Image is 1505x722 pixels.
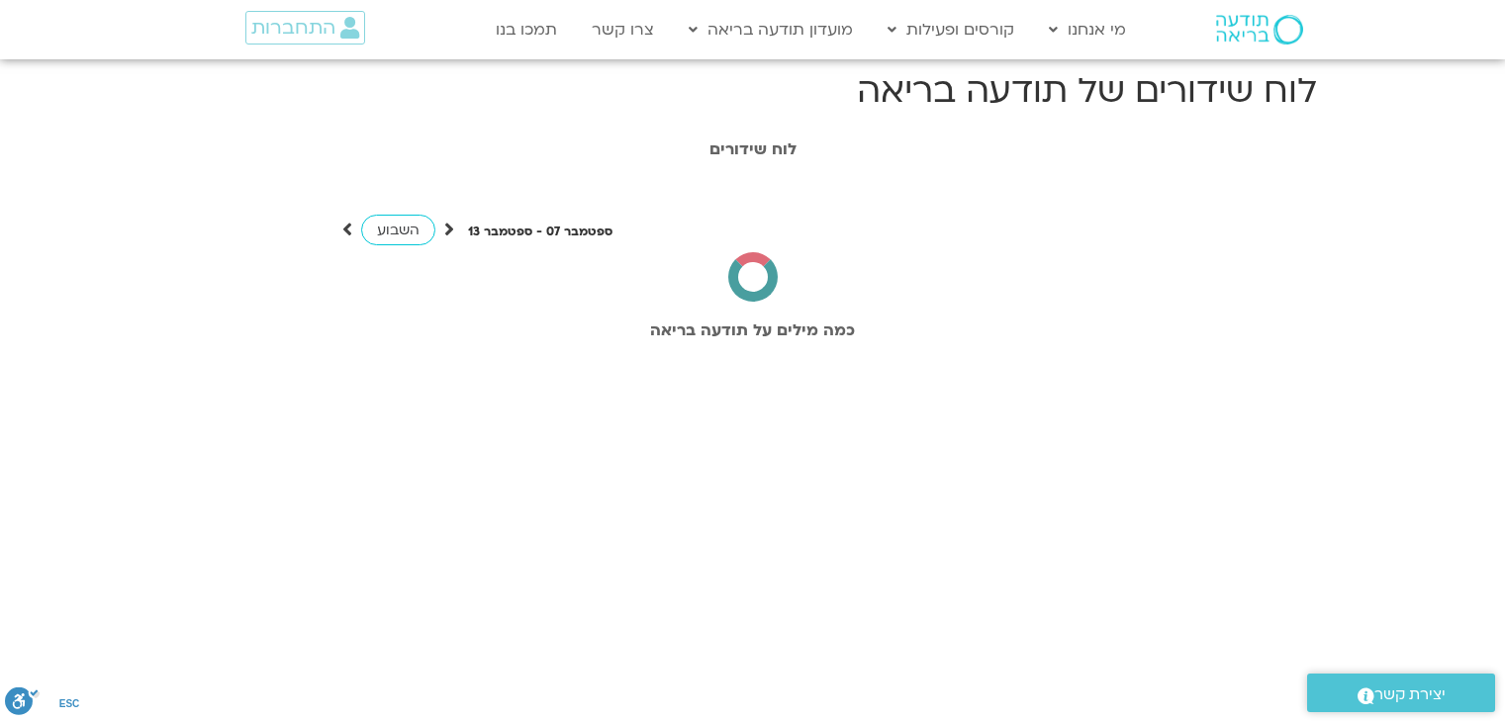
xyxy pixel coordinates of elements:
span: יצירת קשר [1374,681,1446,708]
a: קורסים ופעילות [878,11,1024,48]
a: השבוע [361,215,435,245]
a: מועדון תודעה בריאה [679,11,863,48]
h1: לוח שידורים [199,140,1307,158]
span: השבוע [377,221,420,239]
img: תודעה בריאה [1216,15,1303,45]
h2: כמה מילים על תודעה בריאה [199,321,1307,339]
h1: לוח שידורים של תודעה בריאה [189,67,1317,115]
a: צרו קשר [582,11,664,48]
a: יצירת קשר [1307,674,1495,712]
a: מי אנחנו [1039,11,1136,48]
a: התחברות [245,11,365,45]
a: תמכו בנו [486,11,567,48]
p: ספטמבר 07 - ספטמבר 13 [468,222,612,242]
span: התחברות [251,17,335,39]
